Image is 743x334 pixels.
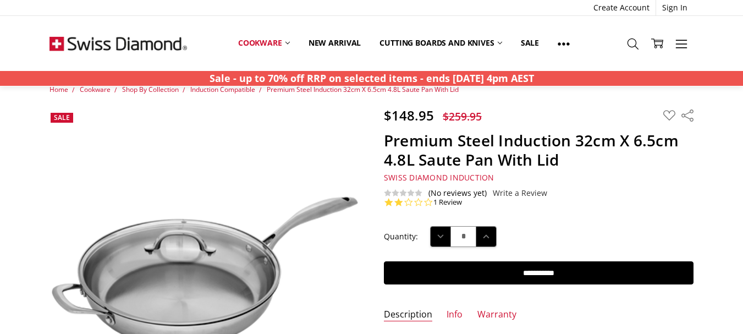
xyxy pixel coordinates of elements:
[299,31,370,55] a: New arrival
[54,113,70,122] span: Sale
[511,31,548,55] a: Sale
[80,85,111,94] a: Cookware
[370,31,511,55] a: Cutting boards and knives
[384,131,694,169] h1: Premium Steel Induction 32cm X 6.5cm 4.8L Saute Pan With Lid
[384,231,418,243] label: Quantity:
[49,16,187,71] img: Free Shipping On Every Order
[267,85,459,94] a: Premium Steel Induction 32cm X 6.5cm 4.8L Saute Pan With Lid
[477,309,516,321] a: Warranty
[210,72,534,85] strong: Sale - up to 70% off RRP on selected items - ends [DATE] 4pm AEST
[384,172,494,183] span: Swiss Diamond Induction
[493,189,547,198] a: Write a Review
[190,85,255,94] a: Induction Compatible
[447,309,463,321] a: Info
[548,31,579,56] a: Show All
[428,189,487,198] span: (No reviews yet)
[49,85,68,94] a: Home
[384,309,432,321] a: Description
[229,31,299,55] a: Cookware
[443,109,482,124] span: $259.95
[384,106,434,124] span: $148.95
[433,198,462,207] a: 1 reviews
[122,85,179,94] a: Shop By Collection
